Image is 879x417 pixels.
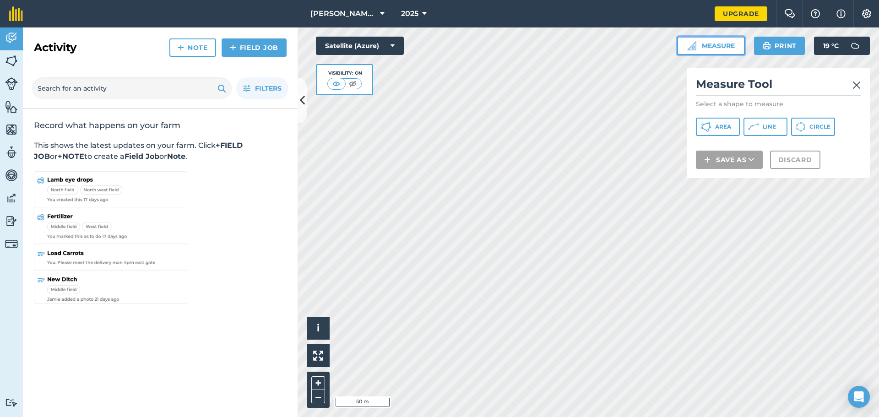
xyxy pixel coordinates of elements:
[696,151,763,169] button: Save as
[762,40,771,51] img: svg+xml;base64,PHN2ZyB4bWxucz0iaHR0cDovL3d3dy53My5vcmcvMjAwMC9zdmciIHdpZHRoPSIxOSIgaGVpZ2h0PSIyNC...
[178,42,184,53] img: svg+xml;base64,PHN2ZyB4bWxucz0iaHR0cDovL3d3dy53My5vcmcvMjAwMC9zdmciIHdpZHRoPSIxNCIgaGVpZ2h0PSIyNC...
[715,123,731,130] span: Area
[169,38,216,57] a: Note
[34,40,76,55] h2: Activity
[5,31,18,45] img: svg+xml;base64,PD94bWwgdmVyc2lvbj0iMS4wIiBlbmNvZGluZz0idXRmLTgiPz4KPCEtLSBHZW5lcmF0b3I6IEFkb2JlIE...
[696,118,740,136] button: Area
[754,37,805,55] button: Print
[715,6,767,21] a: Upgrade
[791,118,835,136] button: Circle
[167,152,185,161] strong: Note
[9,6,23,21] img: fieldmargin Logo
[230,42,236,53] img: svg+xml;base64,PHN2ZyB4bWxucz0iaHR0cDovL3d3dy53My5vcmcvMjAwMC9zdmciIHdpZHRoPSIxNCIgaGVpZ2h0PSIyNC...
[836,8,846,19] img: svg+xml;base64,PHN2ZyB4bWxucz0iaHR0cDovL3d3dy53My5vcmcvMjAwMC9zdmciIHdpZHRoPSIxNyIgaGVpZ2h0PSIxNy...
[125,152,159,161] strong: Field Job
[5,54,18,68] img: svg+xml;base64,PHN2ZyB4bWxucz0iaHR0cDovL3d3dy53My5vcmcvMjAwMC9zdmciIHdpZHRoPSI1NiIgaGVpZ2h0PSI2MC...
[852,80,861,91] img: svg+xml;base64,PHN2ZyB4bWxucz0iaHR0cDovL3d3dy53My5vcmcvMjAwMC9zdmciIHdpZHRoPSIyMiIgaGVpZ2h0PSIzMC...
[255,83,282,93] span: Filters
[5,146,18,159] img: svg+xml;base64,PD94bWwgdmVyc2lvbj0iMS4wIiBlbmNvZGluZz0idXRmLTgiPz4KPCEtLSBHZW5lcmF0b3I6IEFkb2JlIE...
[696,77,861,96] h2: Measure Tool
[743,118,787,136] button: Line
[809,123,830,130] span: Circle
[5,168,18,182] img: svg+xml;base64,PD94bWwgdmVyc2lvbj0iMS4wIiBlbmNvZGluZz0idXRmLTgiPz4KPCEtLSBHZW5lcmF0b3I6IEFkb2JlIE...
[32,77,232,99] input: Search for an activity
[770,151,820,169] button: Discard
[763,123,776,130] span: Line
[784,9,795,18] img: Two speech bubbles overlapping with the left bubble in the forefront
[687,41,696,50] img: Ruler icon
[311,390,325,403] button: –
[846,37,864,55] img: svg+xml;base64,PD94bWwgdmVyc2lvbj0iMS4wIiBlbmNvZGluZz0idXRmLTgiPz4KPCEtLSBHZW5lcmF0b3I6IEFkb2JlIE...
[327,70,362,77] div: Visibility: On
[401,8,418,19] span: 2025
[677,37,745,55] button: Measure
[217,83,226,94] img: svg+xml;base64,PHN2ZyB4bWxucz0iaHR0cDovL3d3dy53My5vcmcvMjAwMC9zdmciIHdpZHRoPSIxOSIgaGVpZ2h0PSIyNC...
[313,351,323,361] img: Four arrows, one pointing top left, one top right, one bottom right and the last bottom left
[316,37,404,55] button: Satellite (Azure)
[5,214,18,228] img: svg+xml;base64,PD94bWwgdmVyc2lvbj0iMS4wIiBlbmNvZGluZz0idXRmLTgiPz4KPCEtLSBHZW5lcmF0b3I6IEFkb2JlIE...
[823,37,839,55] span: 19 ° C
[5,398,18,407] img: svg+xml;base64,PD94bWwgdmVyc2lvbj0iMS4wIiBlbmNvZGluZz0idXRmLTgiPz4KPCEtLSBHZW5lcmF0b3I6IEFkb2JlIE...
[58,152,84,161] strong: +NOTE
[331,79,342,88] img: svg+xml;base64,PHN2ZyB4bWxucz0iaHR0cDovL3d3dy53My5vcmcvMjAwMC9zdmciIHdpZHRoPSI1MCIgaGVpZ2h0PSI0MC...
[848,386,870,408] div: Open Intercom Messenger
[236,77,288,99] button: Filters
[5,191,18,205] img: svg+xml;base64,PD94bWwgdmVyc2lvbj0iMS4wIiBlbmNvZGluZz0idXRmLTgiPz4KPCEtLSBHZW5lcmF0b3I6IEFkb2JlIE...
[307,317,330,340] button: i
[5,77,18,90] img: svg+xml;base64,PD94bWwgdmVyc2lvbj0iMS4wIiBlbmNvZGluZz0idXRmLTgiPz4KPCEtLSBHZW5lcmF0b3I6IEFkb2JlIE...
[704,154,711,165] img: svg+xml;base64,PHN2ZyB4bWxucz0iaHR0cDovL3d3dy53My5vcmcvMjAwMC9zdmciIHdpZHRoPSIxNCIgaGVpZ2h0PSIyNC...
[5,238,18,250] img: svg+xml;base64,PD94bWwgdmVyc2lvbj0iMS4wIiBlbmNvZGluZz0idXRmLTgiPz4KPCEtLSBHZW5lcmF0b3I6IEFkb2JlIE...
[347,79,358,88] img: svg+xml;base64,PHN2ZyB4bWxucz0iaHR0cDovL3d3dy53My5vcmcvMjAwMC9zdmciIHdpZHRoPSI1MCIgaGVpZ2h0PSI0MC...
[222,38,287,57] a: Field Job
[810,9,821,18] img: A question mark icon
[310,8,376,19] span: [PERSON_NAME] Farm
[5,100,18,114] img: svg+xml;base64,PHN2ZyB4bWxucz0iaHR0cDovL3d3dy53My5vcmcvMjAwMC9zdmciIHdpZHRoPSI1NiIgaGVpZ2h0PSI2MC...
[696,99,861,108] p: Select a shape to measure
[814,37,870,55] button: 19 °C
[311,376,325,390] button: +
[5,123,18,136] img: svg+xml;base64,PHN2ZyB4bWxucz0iaHR0cDovL3d3dy53My5vcmcvMjAwMC9zdmciIHdpZHRoPSI1NiIgaGVpZ2h0PSI2MC...
[34,120,287,131] h2: Record what happens on your farm
[317,322,320,334] span: i
[861,9,872,18] img: A cog icon
[34,140,287,162] p: This shows the latest updates on your farm. Click or to create a or .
